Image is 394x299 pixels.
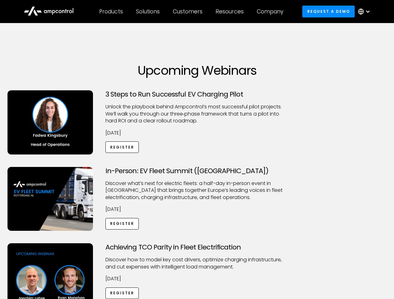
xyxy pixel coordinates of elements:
div: Products [99,8,123,15]
h3: In-Person: EV Fleet Summit ([GEOGRAPHIC_DATA]) [105,167,289,175]
div: Resources [216,8,244,15]
p: [DATE] [105,275,289,282]
a: Request a demo [302,6,355,17]
p: Unlock the playbook behind Ampcontrol’s most successful pilot projects. We’ll walk you through ou... [105,103,289,124]
a: Register [105,218,139,230]
div: Company [257,8,283,15]
a: Register [105,287,139,299]
p: Discover how to model key cost drivers, optimize charging infrastructure, and cut expenses with i... [105,256,289,270]
div: Customers [173,8,202,15]
a: Register [105,141,139,153]
p: [DATE] [105,130,289,136]
h3: Achieving TCO Parity in Fleet Electrification [105,243,289,251]
h1: Upcoming Webinars [7,63,387,78]
div: Solutions [136,8,160,15]
p: ​Discover what’s next for electric fleets: a half-day in-person event in [GEOGRAPHIC_DATA] that b... [105,180,289,201]
p: [DATE] [105,206,289,213]
h3: 3 Steps to Run Successful EV Charging Pilot [105,90,289,98]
